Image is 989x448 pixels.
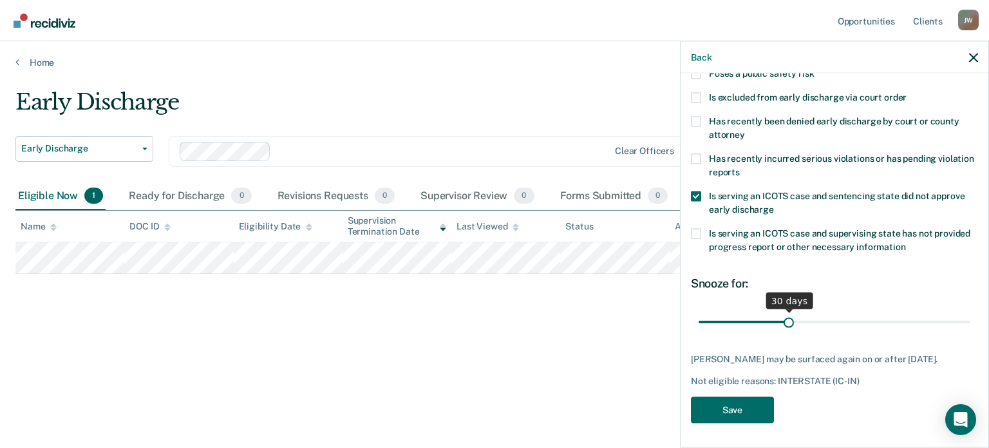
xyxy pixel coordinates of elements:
div: Open Intercom Messenger [945,404,976,435]
button: Profile dropdown button [958,10,979,30]
span: Is serving an ICOTS case and sentencing state did not approve early discharge [709,190,965,214]
div: Supervision Termination Date [348,215,446,237]
div: Forms Submitted [558,182,671,211]
span: 0 [648,188,668,204]
span: Early Discharge [21,143,137,154]
span: Is excluded from early discharge via court order [709,92,907,102]
div: Snooze for: [691,276,978,290]
span: 0 [514,188,534,204]
div: Name [21,221,57,232]
div: Assigned to [675,221,735,232]
span: Has recently been denied early discharge by court or county attorney [709,115,959,139]
div: Clear officers [615,146,674,157]
span: 0 [375,188,395,204]
div: Supervisor Review [418,182,537,211]
span: Has recently incurred serious violations or has pending violation reports [709,153,974,177]
div: Status [565,221,593,232]
button: Save [691,396,774,423]
div: Revisions Requests [275,182,397,211]
span: 1 [84,188,103,204]
div: DOC ID [129,221,171,232]
span: 0 [231,188,251,204]
img: Recidiviz [14,14,75,28]
a: Home [15,57,974,68]
div: Early Discharge [15,89,757,126]
span: Is serving an ICOTS case and supervising state has not provided progress report or other necessar... [709,228,970,251]
div: [PERSON_NAME] may be surfaced again on or after [DATE]. [691,354,978,365]
div: Not eligible reasons: INTERSTATE (IC-IN) [691,375,978,386]
div: Eligibility Date [239,221,313,232]
div: J W [958,10,979,30]
div: Ready for Discharge [126,182,254,211]
div: Last Viewed [457,221,519,232]
div: Eligible Now [15,182,106,211]
div: 30 days [766,293,813,309]
button: Back [691,52,711,63]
